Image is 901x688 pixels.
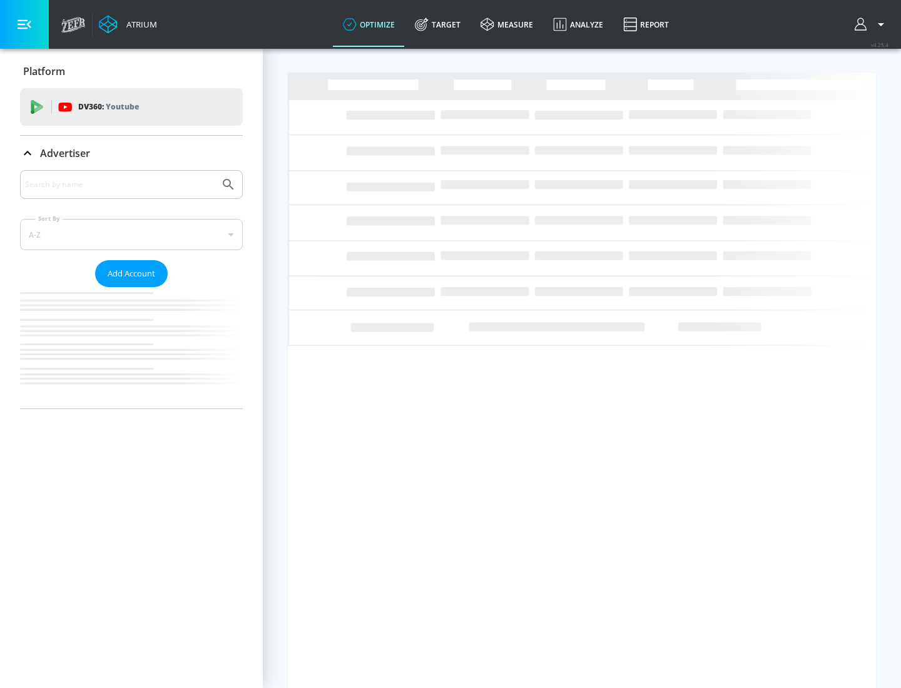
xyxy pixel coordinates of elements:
[20,287,243,408] nav: list of Advertiser
[106,100,139,113] p: Youtube
[543,2,613,47] a: Analyze
[78,100,139,114] p: DV360:
[471,2,543,47] a: measure
[36,215,63,223] label: Sort By
[20,136,243,171] div: Advertiser
[121,19,157,30] div: Atrium
[40,146,90,160] p: Advertiser
[20,170,243,408] div: Advertiser
[95,260,168,287] button: Add Account
[20,88,243,126] div: DV360: Youtube
[871,41,888,48] span: v 4.25.4
[108,266,155,281] span: Add Account
[99,15,157,34] a: Atrium
[20,54,243,89] div: Platform
[333,2,405,47] a: optimize
[20,219,243,250] div: A-Z
[613,2,679,47] a: Report
[25,176,215,193] input: Search by name
[23,64,65,78] p: Platform
[405,2,471,47] a: Target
